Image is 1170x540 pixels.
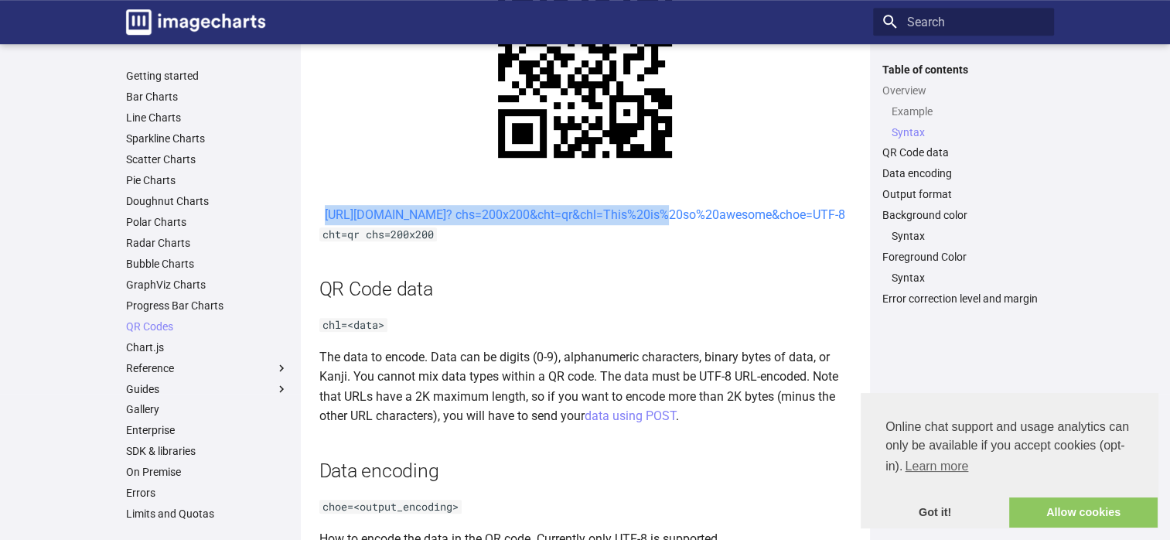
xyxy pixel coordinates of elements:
[319,347,851,426] p: The data to encode. Data can be digits (0-9), alphanumeric characters, binary bytes of data, or K...
[882,187,1045,201] a: Output format
[126,402,288,416] a: Gallery
[882,145,1045,159] a: QR Code data
[882,292,1045,306] a: Error correction level and margin
[319,457,851,484] h2: Data encoding
[126,444,288,458] a: SDK & libraries
[126,278,288,292] a: GraphViz Charts
[126,236,288,250] a: Radar Charts
[126,382,288,396] label: Guides
[126,257,288,271] a: Bubble Charts
[319,500,462,514] code: choe=<output_encoding>
[902,455,970,478] a: learn more about cookies
[126,361,288,375] label: Reference
[885,418,1133,478] span: Online chat support and usage analytics can only be available if you accept cookies (opt-in).
[325,207,845,222] a: [URL][DOMAIN_NAME]? chs=200x200&cht=qr&chl=This%20is%20so%20awesome&choe=UTF-8
[882,104,1045,139] nav: Overview
[882,166,1045,180] a: Data encoding
[126,132,288,145] a: Sparkline Charts
[120,3,271,41] a: Image-Charts documentation
[873,63,1054,306] nav: Table of contents
[319,227,437,241] code: cht=qr chs=200x200
[126,90,288,104] a: Bar Charts
[126,486,288,500] a: Errors
[126,111,288,125] a: Line Charts
[126,69,288,83] a: Getting started
[892,271,1045,285] a: Syntax
[861,497,1009,528] a: dismiss cookie message
[126,173,288,187] a: Pie Charts
[892,125,1045,139] a: Syntax
[126,507,288,521] a: Limits and Quotas
[861,393,1158,528] div: cookieconsent
[126,194,288,208] a: Doughnut Charts
[882,229,1045,243] nav: Background color
[873,63,1054,77] label: Table of contents
[585,408,676,423] a: data using POST
[126,423,288,437] a: Enterprise
[882,250,1045,264] a: Foreground Color
[882,84,1045,97] a: Overview
[319,275,851,302] h2: QR Code data
[1009,497,1158,528] a: allow cookies
[126,465,288,479] a: On Premise
[882,271,1045,285] nav: Foreground Color
[126,9,265,35] img: logo
[882,208,1045,222] a: Background color
[873,8,1054,36] input: Search
[126,215,288,229] a: Polar Charts
[126,299,288,313] a: Progress Bar Charts
[126,320,288,333] a: QR Codes
[126,152,288,166] a: Scatter Charts
[892,104,1045,118] a: Example
[892,229,1045,243] a: Syntax
[319,318,387,332] code: chl=<data>
[126,340,288,354] a: Chart.js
